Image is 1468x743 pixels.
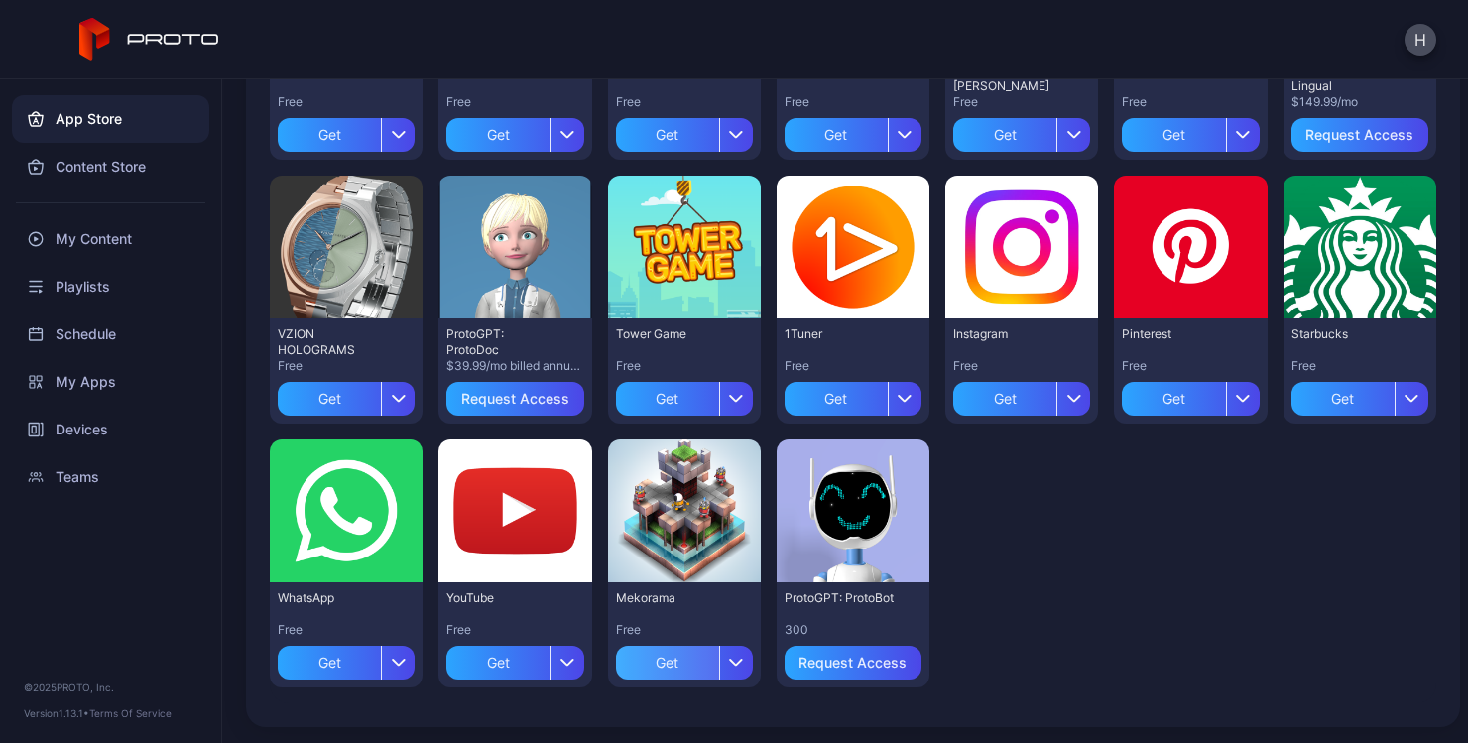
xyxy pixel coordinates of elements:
[278,622,415,638] div: Free
[446,622,583,638] div: Free
[446,358,583,374] div: $39.99/mo billed annually
[446,638,583,680] button: Get
[798,655,907,671] div: Request Access
[446,110,583,152] button: Get
[1291,94,1428,110] div: $149.99/mo
[12,143,209,190] a: Content Store
[278,374,415,416] button: Get
[12,453,209,501] a: Teams
[616,110,753,152] button: Get
[461,391,569,407] div: Request Access
[1291,118,1428,152] button: Request Access
[1291,358,1428,374] div: Free
[446,326,555,358] div: ProtoGPT: ProtoDoc
[785,94,921,110] div: Free
[616,622,753,638] div: Free
[89,707,172,719] a: Terms Of Service
[278,638,415,680] button: Get
[1291,374,1428,416] button: Get
[278,382,381,416] div: Get
[1122,94,1259,110] div: Free
[278,358,415,374] div: Free
[953,382,1056,416] div: Get
[616,94,753,110] div: Free
[616,358,753,374] div: Free
[953,94,1090,110] div: Free
[785,118,888,152] div: Get
[12,310,209,358] a: Schedule
[446,94,583,110] div: Free
[1122,326,1231,342] div: Pinterest
[953,326,1062,342] div: Instagram
[12,406,209,453] a: Devices
[785,358,921,374] div: Free
[24,680,197,695] div: © 2025 PROTO, Inc.
[1122,382,1225,416] div: Get
[1305,127,1413,143] div: Request Access
[616,638,753,680] button: Get
[953,374,1090,416] button: Get
[785,590,894,606] div: ProtoGPT: ProtoBot
[12,263,209,310] a: Playlists
[278,326,387,358] div: VZION HOLOGRAMS
[785,646,921,680] button: Request Access
[1122,358,1259,374] div: Free
[12,95,209,143] a: App Store
[24,707,89,719] span: Version 1.13.1 •
[616,326,725,342] div: Tower Game
[616,382,719,416] div: Get
[616,118,719,152] div: Get
[446,590,555,606] div: YouTube
[12,215,209,263] a: My Content
[785,382,888,416] div: Get
[785,326,894,342] div: 1Tuner
[446,646,550,680] div: Get
[1405,24,1436,56] button: H
[278,110,415,152] button: Get
[953,358,1090,374] div: Free
[446,118,550,152] div: Get
[785,622,921,638] div: 300
[953,110,1090,152] button: Get
[785,374,921,416] button: Get
[1122,110,1259,152] button: Get
[1291,326,1401,342] div: Starbucks
[1122,374,1259,416] button: Get
[278,590,387,606] div: WhatsApp
[616,374,753,416] button: Get
[1291,382,1395,416] div: Get
[278,646,381,680] div: Get
[616,646,719,680] div: Get
[278,94,415,110] div: Free
[278,118,381,152] div: Get
[616,590,725,606] div: Mekorama
[446,382,583,416] button: Request Access
[12,358,209,406] a: My Apps
[785,110,921,152] button: Get
[953,118,1056,152] div: Get
[1122,118,1225,152] div: Get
